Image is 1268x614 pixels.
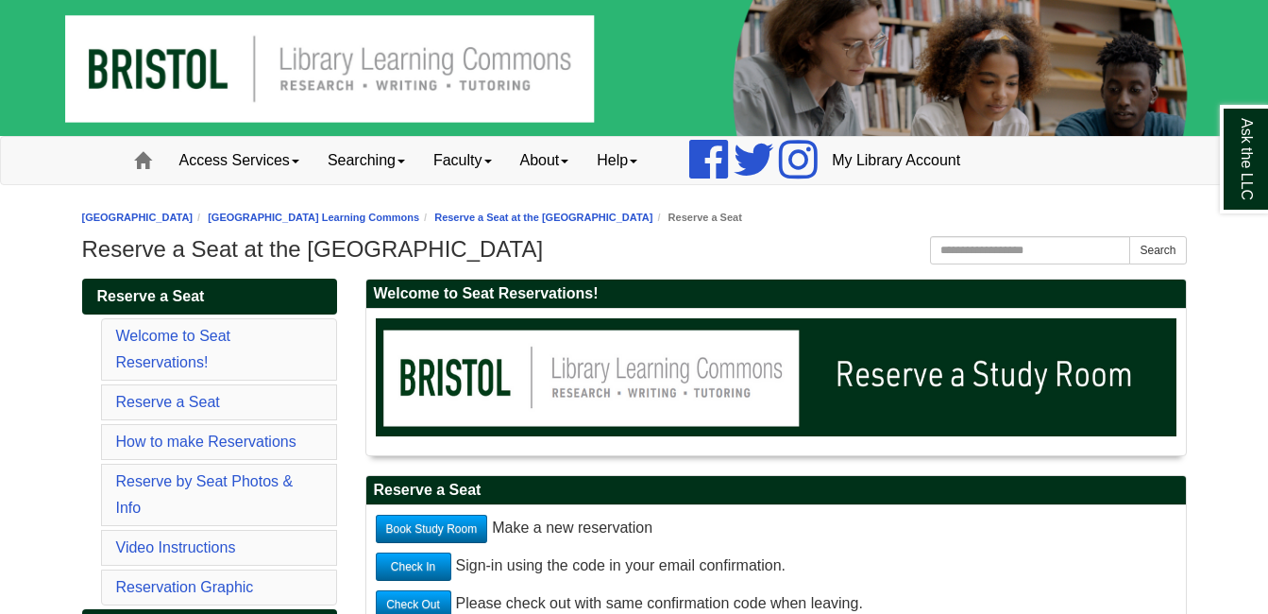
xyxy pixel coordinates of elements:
[376,553,451,581] a: Check In
[116,394,220,410] a: Reserve a Seat
[82,212,194,223] a: [GEOGRAPHIC_DATA]
[434,212,652,223] a: Reserve a Seat at the [GEOGRAPHIC_DATA]
[82,236,1187,263] h1: Reserve a Seat at the [GEOGRAPHIC_DATA]
[583,137,651,184] a: Help
[376,515,488,543] a: Book Study Room
[376,515,1176,543] p: Make a new reservation
[652,209,741,227] li: Reserve a Seat
[366,476,1186,505] h2: Reserve a Seat
[1129,236,1186,264] button: Search
[116,539,236,555] a: Video Instructions
[313,137,419,184] a: Searching
[116,328,231,370] a: Welcome to Seat Reservations!
[116,434,296,450] a: How to make Reservations
[208,212,419,223] a: [GEOGRAPHIC_DATA] Learning Commons
[116,579,254,595] a: Reservation Graphic
[97,288,205,304] span: Reserve a Seat
[818,137,974,184] a: My Library Account
[165,137,313,184] a: Access Services
[366,280,1186,309] h2: Welcome to Seat Reservations!
[376,553,1176,581] p: Sign-in using the code in your email confirmation.
[506,137,583,184] a: About
[82,209,1187,227] nav: breadcrumb
[82,279,337,315] a: Reserve a Seat
[419,137,506,184] a: Faculty
[116,473,294,516] a: Reserve by Seat Photos & Info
